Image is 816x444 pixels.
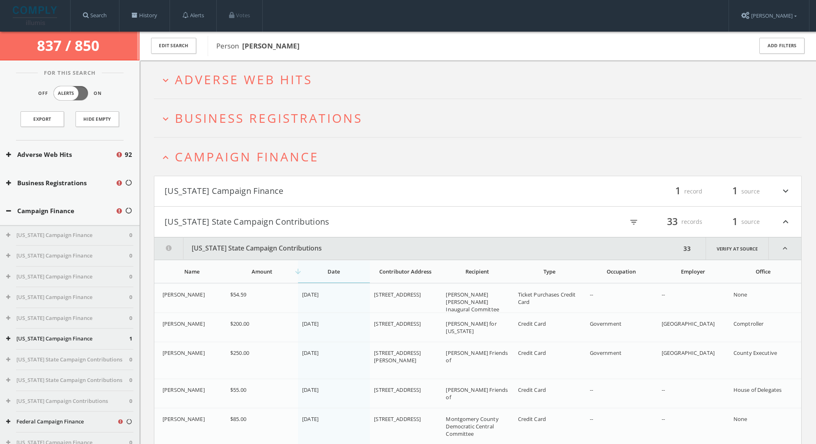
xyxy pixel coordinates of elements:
button: Campaign Finance [6,206,115,216]
a: Verify at source [706,237,769,260]
span: [PERSON_NAME] [163,320,205,327]
button: Hide Empty [76,111,119,127]
span: Montgomery County Democratic Central Committee [446,415,498,437]
span: 0 [129,314,132,322]
button: [US_STATE] Campaign Finance [6,273,129,281]
button: [US_STATE] Campaign Finance [6,231,129,239]
span: Business Registrations [175,110,362,127]
span: Credit Card [518,349,546,357]
span: $85.00 [230,415,246,423]
button: expand_lessCampaign Finance [160,150,802,163]
span: [STREET_ADDRESS] [374,386,421,393]
i: expand_less [769,237,801,260]
i: expand_less [780,215,791,229]
span: 92 [125,150,132,159]
span: [DATE] [302,291,319,298]
b: [PERSON_NAME] [242,41,300,51]
span: 0 [129,397,132,405]
span: 0 [129,273,132,281]
span: Person [216,41,300,51]
div: Contributor Address [374,268,437,275]
i: filter_list [629,218,638,227]
div: source [711,215,760,229]
span: $54.59 [230,291,246,298]
span: -- [662,291,665,298]
span: -- [590,291,593,298]
button: Federal Campaign Finance [6,418,117,426]
span: For This Search [38,69,102,77]
span: County Executive [733,349,777,357]
button: expand_moreAdverse Web Hits [160,73,802,86]
span: Credit Card [518,415,546,423]
span: [DATE] [302,415,319,423]
span: [PERSON_NAME] [163,415,205,423]
span: 0 [129,376,132,384]
button: [US_STATE] State Campaign Contributions [154,237,681,260]
span: $55.00 [230,386,246,393]
span: House of Delegates [733,386,782,393]
span: [GEOGRAPHIC_DATA] [662,320,715,327]
span: [PERSON_NAME] [PERSON_NAME] Inaugural Committee [446,291,499,313]
span: Campaign Finance [175,148,319,165]
span: 0 [129,356,132,364]
span: -- [590,386,593,393]
i: expand_more [160,113,171,124]
button: [US_STATE] Campaign Finance [6,293,129,301]
span: [STREET_ADDRESS] [374,320,421,327]
button: Business Registrations [6,178,115,188]
button: Edit Search [151,38,196,54]
span: [DATE] [302,349,319,357]
button: [US_STATE] Campaign Finance [165,184,478,198]
span: $200.00 [230,320,249,327]
button: Add Filters [759,38,805,54]
div: 33 [681,237,693,260]
div: Office [733,268,793,275]
button: [US_STATE] State Campaign Contributions [165,215,478,229]
span: [STREET_ADDRESS] [374,291,421,298]
div: record [653,184,702,198]
i: expand_less [160,152,171,163]
span: None [733,415,747,423]
a: Export [21,111,64,127]
span: [PERSON_NAME] Friends of [446,349,508,364]
span: Adverse Web Hits [175,71,312,88]
span: [DATE] [302,320,319,327]
div: Employer [662,268,724,275]
span: Government [590,320,621,327]
span: Comptroller [733,320,763,327]
span: 837 / 850 [37,36,103,55]
span: 1 [129,335,132,343]
span: [PERSON_NAME] [163,386,205,393]
div: source [711,184,760,198]
button: [US_STATE] Campaign Finance [6,335,129,343]
span: -- [590,415,593,423]
i: expand_more [780,184,791,198]
div: Name [163,268,221,275]
div: records [653,215,702,229]
span: 0 [129,252,132,260]
span: -- [662,386,665,393]
span: [DATE] [302,386,319,393]
span: Credit Card [518,320,546,327]
span: 1 [729,184,741,198]
span: 1 [729,214,741,229]
button: [US_STATE] State Campaign Contributions [6,376,129,384]
span: [PERSON_NAME] for [US_STATE] [446,320,496,335]
span: -- [662,415,665,423]
div: Amount [230,268,293,275]
span: 1 [672,184,684,198]
button: [US_STATE] Campaign Contributions [6,397,129,405]
span: 33 [663,214,681,229]
div: Recipient [446,268,509,275]
button: [US_STATE] State Campaign Contributions [6,356,129,364]
span: [PERSON_NAME] [163,349,205,357]
span: $250.00 [230,349,249,357]
span: Ticket Purchases Credit Card [518,291,576,306]
button: Adverse Web Hits [6,150,115,159]
span: 0 [129,231,132,239]
span: Government [590,349,621,357]
span: [STREET_ADDRESS][PERSON_NAME] [374,349,421,364]
span: Off [38,90,48,97]
span: On [94,90,102,97]
span: 0 [129,293,132,301]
